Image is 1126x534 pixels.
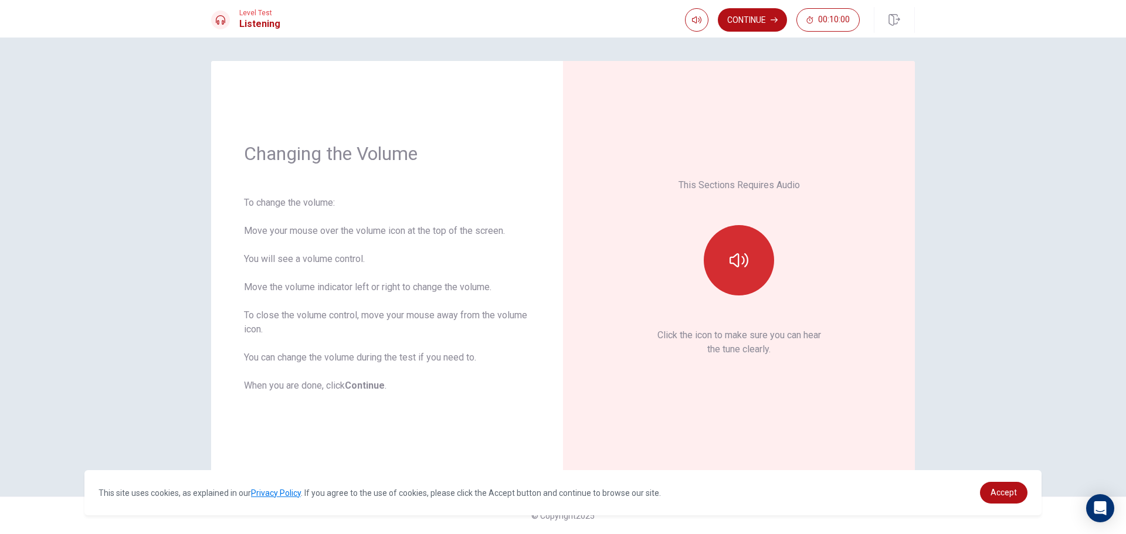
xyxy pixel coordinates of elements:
[345,380,385,391] b: Continue
[679,178,800,192] p: This Sections Requires Audio
[1086,494,1114,522] div: Open Intercom Messenger
[239,17,280,31] h1: Listening
[244,142,530,165] h1: Changing the Volume
[796,8,860,32] button: 00:10:00
[531,511,595,521] span: © Copyright 2025
[99,488,661,498] span: This site uses cookies, as explained in our . If you agree to the use of cookies, please click th...
[84,470,1042,515] div: cookieconsent
[718,8,787,32] button: Continue
[657,328,821,356] p: Click the icon to make sure you can hear the tune clearly.
[980,482,1027,504] a: dismiss cookie message
[244,196,530,393] div: To change the volume: Move your mouse over the volume icon at the top of the screen. You will see...
[818,15,850,25] span: 00:10:00
[991,488,1017,497] span: Accept
[239,9,280,17] span: Level Test
[251,488,301,498] a: Privacy Policy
